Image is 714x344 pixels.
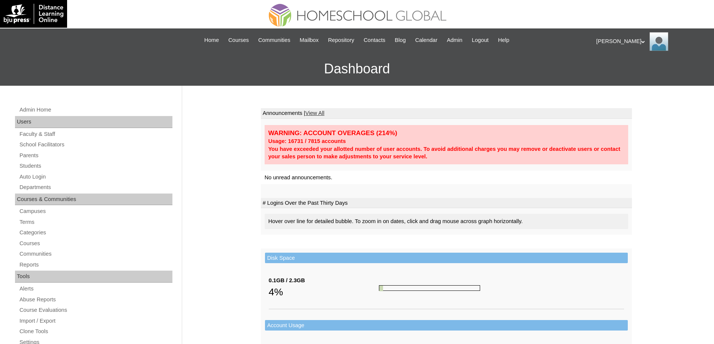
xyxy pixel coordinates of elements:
[19,228,172,237] a: Categories
[4,52,710,86] h3: Dashboard
[19,260,172,270] a: Reports
[269,284,379,299] div: 4%
[19,295,172,304] a: Abuse Reports
[395,36,406,45] span: Blog
[19,183,172,192] a: Departments
[494,36,513,45] a: Help
[328,36,354,45] span: Repository
[19,172,172,182] a: Auto Login
[225,36,253,45] a: Courses
[19,151,172,160] a: Parents
[201,36,223,45] a: Home
[468,36,492,45] a: Logout
[19,316,172,326] a: Import / Export
[19,217,172,227] a: Terms
[412,36,441,45] a: Calendar
[19,239,172,248] a: Courses
[19,207,172,216] a: Campuses
[15,116,172,128] div: Users
[4,4,63,24] img: logo-white.png
[258,36,290,45] span: Communities
[19,284,172,293] a: Alerts
[447,36,463,45] span: Admin
[268,138,346,144] strong: Usage: 16731 / 7815 accounts
[360,36,389,45] a: Contacts
[19,130,172,139] a: Faculty & Staff
[265,214,628,229] div: Hover over line for detailed bubble. To zoom in on dates, click and drag mouse across graph horiz...
[265,320,628,331] td: Account Usage
[300,36,319,45] span: Mailbox
[19,105,172,115] a: Admin Home
[228,36,249,45] span: Courses
[415,36,437,45] span: Calendar
[268,129,624,137] div: WARNING: ACCOUNT OVERAGES (214%)
[391,36,409,45] a: Blog
[261,198,632,208] td: # Logins Over the Past Thirty Days
[261,171,632,185] td: No unread announcements.
[443,36,466,45] a: Admin
[19,161,172,171] a: Students
[19,305,172,315] a: Course Evaluations
[268,145,624,161] div: You have exceeded your allotted number of user accounts. To avoid additional charges you may remo...
[296,36,323,45] a: Mailbox
[204,36,219,45] span: Home
[15,194,172,206] div: Courses & Communities
[269,277,379,284] div: 0.1GB / 2.3GB
[19,140,172,149] a: School Facilitators
[254,36,294,45] a: Communities
[596,32,707,51] div: [PERSON_NAME]
[364,36,385,45] span: Contacts
[15,271,172,283] div: Tools
[265,253,628,264] td: Disk Space
[19,327,172,336] a: Clone Tools
[305,110,324,116] a: View All
[261,108,632,119] td: Announcements |
[498,36,509,45] span: Help
[19,249,172,259] a: Communities
[324,36,358,45] a: Repository
[472,36,489,45] span: Logout
[650,32,668,51] img: Ariane Ebuen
